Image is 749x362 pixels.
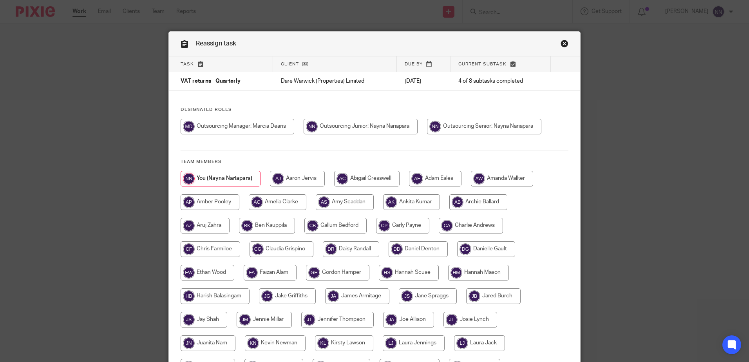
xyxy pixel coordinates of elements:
[281,62,299,66] span: Client
[405,62,423,66] span: Due by
[450,72,551,91] td: 4 of 8 subtasks completed
[181,107,568,113] h4: Designated Roles
[196,40,236,47] span: Reassign task
[181,159,568,165] h4: Team members
[281,77,389,85] p: Dare Warwick (Properties) Limited
[458,62,507,66] span: Current subtask
[561,40,568,50] a: Close this dialog window
[181,79,241,84] span: VAT returns - Quarterly
[405,77,443,85] p: [DATE]
[181,62,194,66] span: Task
